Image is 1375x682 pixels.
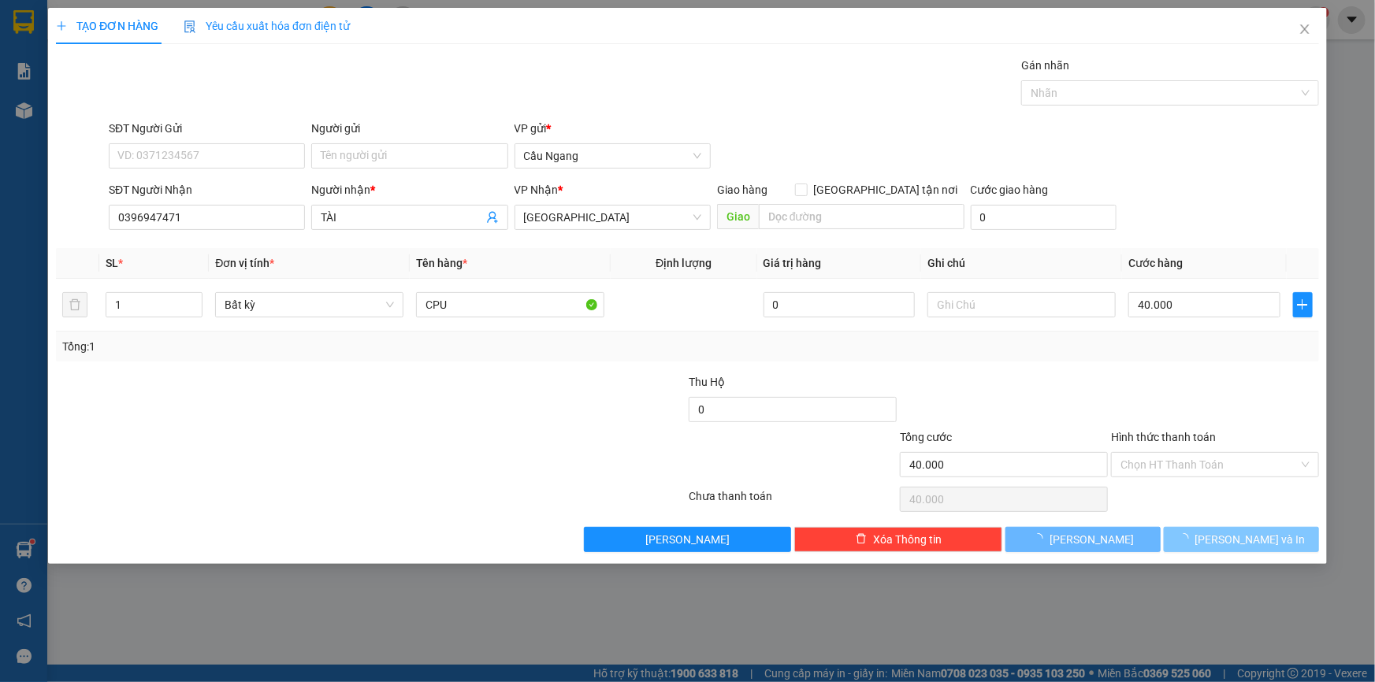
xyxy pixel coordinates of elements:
[717,204,759,229] span: Giao
[515,120,711,137] div: VP gửi
[1021,59,1069,72] label: Gán nhãn
[1032,533,1050,544] span: loading
[1178,533,1195,544] span: loading
[524,206,701,229] span: Sài Gòn
[808,181,964,198] span: [GEOGRAPHIC_DATA] tận nơi
[524,144,701,168] span: Cầu Ngang
[688,487,899,515] div: Chưa thanh toán
[971,183,1049,196] label: Cước giao hàng
[311,181,507,198] div: Người nhận
[584,527,792,552] button: [PERSON_NAME]
[56,20,67,32] span: plus
[225,293,394,317] span: Bất kỳ
[1299,23,1311,35] span: close
[856,533,867,546] span: delete
[416,292,604,317] input: VD: Bàn, Ghế
[215,257,274,269] span: Đơn vị tính
[717,183,767,196] span: Giao hàng
[486,211,499,224] span: user-add
[764,257,822,269] span: Giá trị hàng
[311,120,507,137] div: Người gửi
[1195,531,1306,548] span: [PERSON_NAME] và In
[689,376,725,388] span: Thu Hộ
[184,20,350,32] span: Yêu cầu xuất hóa đơn điện tử
[1293,292,1313,317] button: plus
[1111,431,1216,443] label: Hình thức thanh toán
[109,120,305,137] div: SĐT Người Gửi
[1294,298,1312,311] span: plus
[62,338,531,355] div: Tổng: 1
[873,531,942,548] span: Xóa Thông tin
[56,20,158,32] span: TẠO ĐƠN HÀNG
[62,292,87,317] button: delete
[109,181,305,198] div: SĐT Người Nhận
[656,257,712,269] span: Định lượng
[645,531,730,548] span: [PERSON_NAME]
[794,527,1002,552] button: deleteXóa Thông tin
[106,257,118,269] span: SL
[1128,257,1183,269] span: Cước hàng
[900,431,952,443] span: Tổng cước
[759,204,964,229] input: Dọc đường
[1164,527,1319,552] button: [PERSON_NAME] và In
[1005,527,1161,552] button: [PERSON_NAME]
[971,205,1117,230] input: Cước giao hàng
[1050,531,1134,548] span: [PERSON_NAME]
[764,292,916,317] input: 0
[515,183,559,196] span: VP Nhận
[416,257,467,269] span: Tên hàng
[927,292,1116,317] input: Ghi Chú
[921,248,1122,279] th: Ghi chú
[1283,8,1327,52] button: Close
[184,20,196,33] img: icon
